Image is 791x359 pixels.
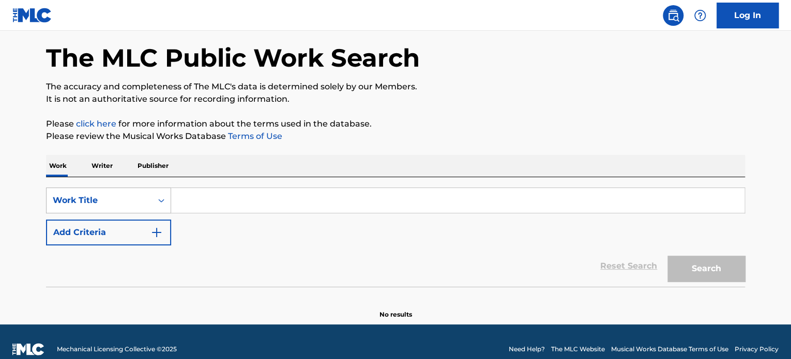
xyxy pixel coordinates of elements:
[663,5,683,26] a: Public Search
[150,226,163,239] img: 9d2ae6d4665cec9f34b9.svg
[57,345,177,354] span: Mechanical Licensing Collective © 2025
[12,8,52,23] img: MLC Logo
[739,309,791,359] iframe: Chat Widget
[667,9,679,22] img: search
[694,9,706,22] img: help
[551,345,605,354] a: The MLC Website
[46,81,745,93] p: The accuracy and completeness of The MLC's data is determined solely by our Members.
[611,345,728,354] a: Musical Works Database Terms of Use
[735,345,779,354] a: Privacy Policy
[46,155,70,177] p: Work
[46,42,420,73] h1: The MLC Public Work Search
[88,155,116,177] p: Writer
[226,131,282,141] a: Terms of Use
[76,119,116,129] a: click here
[46,130,745,143] p: Please review the Musical Works Database
[46,118,745,130] p: Please for more information about the terms used in the database.
[690,5,710,26] div: Help
[53,194,146,207] div: Work Title
[46,93,745,105] p: It is not an authoritative source for recording information.
[509,345,545,354] a: Need Help?
[12,343,44,355] img: logo
[46,220,171,245] button: Add Criteria
[717,3,779,28] a: Log In
[46,188,745,287] form: Search Form
[379,298,412,319] p: No results
[134,155,172,177] p: Publisher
